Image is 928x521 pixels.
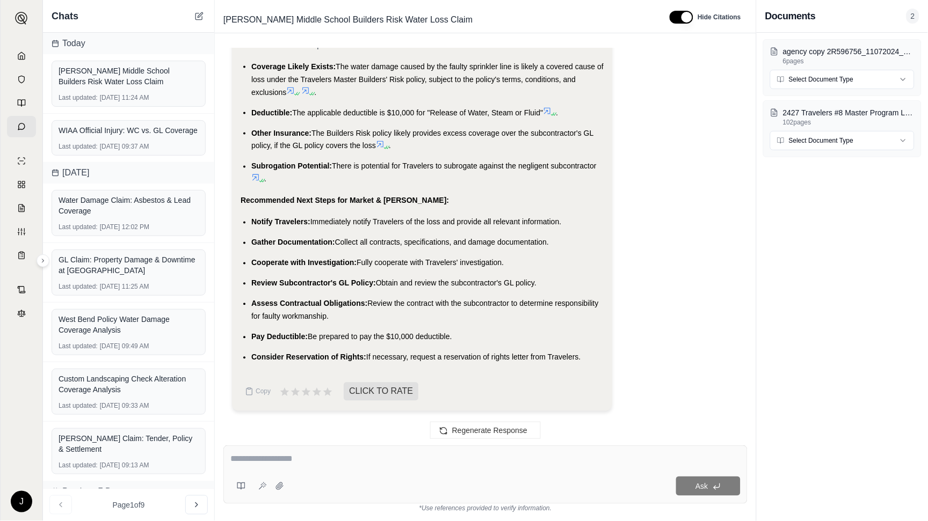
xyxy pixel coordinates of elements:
h3: Documents [765,9,816,24]
span: Review Subcontractor's GL Policy: [251,279,376,288]
div: Edit Title [219,11,657,28]
span: Notify Travelers: [251,218,310,226]
span: Last updated: [59,142,98,151]
span: . [556,108,558,117]
a: Prompt Library [7,92,36,114]
div: West Bend Policy Water Damage Coverage Analysis [59,314,199,335]
span: Last updated: [59,461,98,469]
a: Contract Analysis [7,279,36,300]
span: There is potential for Travelers to subrogate against the negligent subcontractor [332,162,597,171]
span: Be prepared to pay the $10,000 deductible. [308,333,452,341]
button: Regenerate Response [430,422,541,439]
button: Copy [241,381,275,402]
span: Last updated: [59,342,98,350]
span: Consider Reservation of Rights: [251,353,366,362]
div: GL Claim: Property Damage & Downtime at [GEOGRAPHIC_DATA] [59,254,199,276]
span: Other Insurance: [251,129,311,137]
div: [DATE] 09:37 AM [59,142,199,151]
span: The water damage caused by the faulty sprinkler line is likely a covered cause of loss under the ... [251,62,604,97]
span: CLICK TO RATE [344,383,418,401]
span: Review the contract with the subcontractor to determine responsibility for faulty workmanship. [251,299,599,321]
span: Regenerate Response [452,426,527,435]
span: . [264,175,266,184]
div: [PERSON_NAME] Middle School Builders Risk Water Loss Claim [59,65,199,87]
span: . [314,88,316,97]
a: Legal Search Engine [7,303,36,324]
button: New Chat [193,10,206,23]
div: [DATE] [43,162,214,184]
span: The Builders Risk policy likely provides excess coverage over the subcontractor's GL policy, if t... [251,129,593,150]
span: Based on the provided documents and the scenario described, here's a summary of the findings and ... [241,28,574,49]
div: [DATE] 11:25 AM [59,282,199,291]
span: Last updated: [59,223,98,231]
div: WIAA Official Injury: WC vs. GL Coverage [59,125,199,136]
span: Page 1 of 9 [113,500,145,510]
button: agency copy 2R596756_11072024_084758.pdf6pages [770,46,915,65]
p: agency copy 2R596756_11072024_084758.pdf [783,46,915,57]
span: Hide Citations [698,13,741,21]
div: [DATE] 09:13 AM [59,461,199,469]
div: [DATE] 11:24 AM [59,93,199,102]
span: Collect all contracts, specifications, and damage documentation. [335,238,549,247]
a: Coverage Table [7,245,36,266]
span: Ask [695,482,708,490]
p: 102 pages [783,118,915,127]
div: Previous 7 Days [43,481,214,502]
div: [DATE] 12:02 PM [59,223,199,231]
button: Ask [676,476,741,496]
span: Last updated: [59,401,98,410]
span: If necessary, request a reservation of rights letter from Travelers. [366,353,581,362]
a: Claim Coverage [7,197,36,219]
a: Custom Report [7,221,36,243]
span: 2 [907,9,919,24]
div: Today [43,33,214,54]
button: Expand sidebar [11,8,32,29]
span: Pay Deductible: [251,333,308,341]
span: Immediately notify Travelers of the loss and provide all relevant information. [310,218,562,226]
a: Home [7,45,36,67]
span: Copy [256,387,271,396]
p: 2427 Travelers #8 Master Program Large Projects Policy - Reissued.pdf [783,107,915,118]
a: Chat [7,116,36,137]
div: [DATE] 09:49 AM [59,342,199,350]
div: J [11,491,32,512]
div: Custom Landscaping Check Alteration Coverage Analysis [59,373,199,395]
span: Subrogation Potential: [251,162,332,171]
span: Last updated: [59,282,98,291]
span: Deductible: [251,108,292,117]
button: 2427 Travelers #8 Master Program Large Projects Policy - Reissued.pdf102pages [770,107,915,127]
a: Policy Comparisons [7,174,36,195]
span: Obtain and review the subcontractor's GL policy. [376,279,536,288]
div: [PERSON_NAME] Claim: Tender, Policy & Settlement [59,433,199,454]
span: . [389,142,391,150]
button: Expand sidebar [37,254,49,267]
span: Assess Contractual Obligations: [251,299,367,308]
span: Cooperate with Investigation: [251,259,357,267]
div: [DATE] 09:33 AM [59,401,199,410]
strong: Recommended Next Steps for Market & [PERSON_NAME]: [241,196,449,205]
div: Water Damage Claim: Asbestos & Lead Coverage [59,195,199,216]
span: The applicable deductible is $10,000 for "Release of Water, Steam or Fluid" [292,108,543,117]
span: [PERSON_NAME] Middle School Builders Risk Water Loss Claim [219,11,477,28]
span: Gather Documentation: [251,238,335,247]
a: Documents Vault [7,69,36,90]
img: Expand sidebar [15,12,28,25]
span: Chats [52,9,78,24]
a: Single Policy [7,150,36,172]
span: Coverage Likely Exists: [251,62,336,71]
span: Fully cooperate with Travelers' investigation. [357,259,504,267]
div: *Use references provided to verify information. [223,504,748,512]
span: Last updated: [59,93,98,102]
p: 6 pages [783,57,915,65]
